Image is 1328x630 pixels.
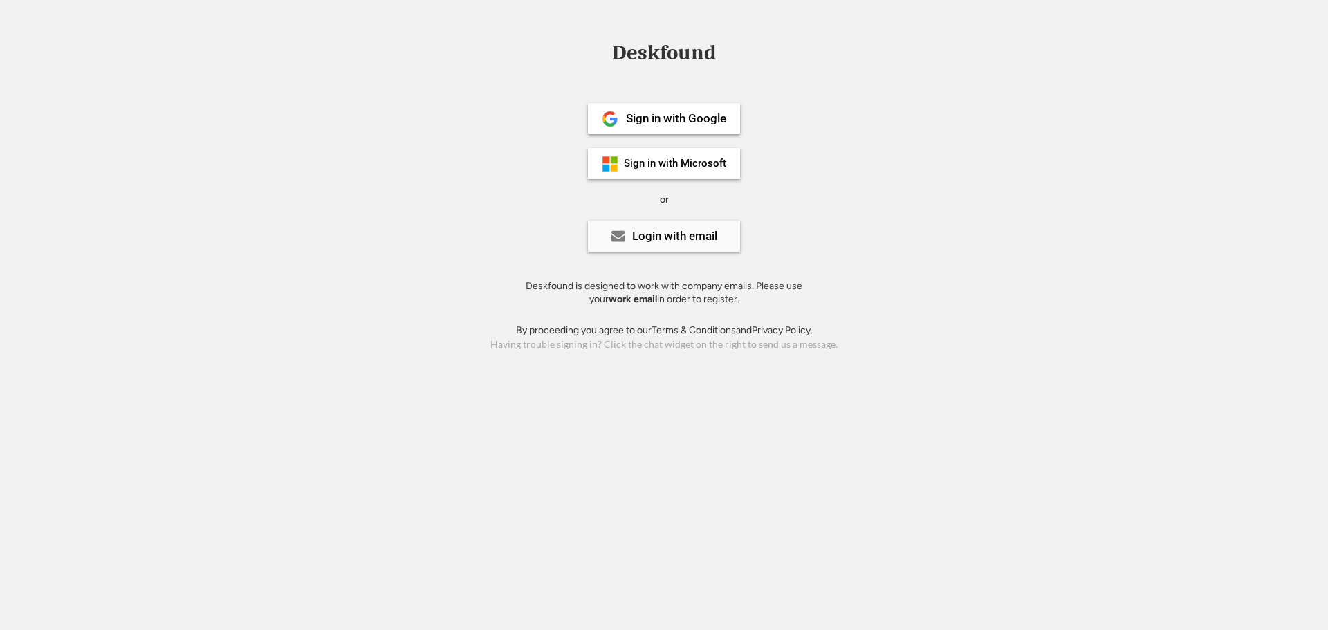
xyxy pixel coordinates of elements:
div: Deskfound [605,42,723,64]
a: Terms & Conditions [652,324,736,336]
strong: work email [609,293,657,305]
div: Deskfound is designed to work with company emails. Please use your in order to register. [508,279,820,306]
div: Sign in with Google [626,113,726,124]
div: By proceeding you agree to our and [516,324,813,337]
div: or [660,193,669,207]
img: 1024px-Google__G__Logo.svg.png [602,111,618,127]
div: Login with email [632,230,717,242]
img: ms-symbollockup_mssymbol_19.png [602,156,618,172]
a: Privacy Policy. [752,324,813,336]
div: Sign in with Microsoft [624,158,726,169]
